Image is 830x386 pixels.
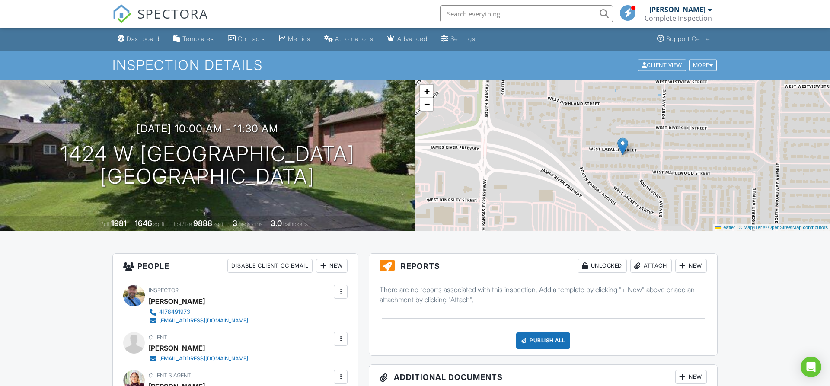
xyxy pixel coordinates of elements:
div: [PERSON_NAME] [149,295,205,308]
div: Automations [335,35,373,42]
a: © OpenStreetMap contributors [763,225,828,230]
span: Client [149,334,167,341]
h1: 1424 W [GEOGRAPHIC_DATA] [GEOGRAPHIC_DATA] [61,143,354,188]
div: Dashboard [127,35,160,42]
a: Dashboard [114,31,163,47]
div: Metrics [288,35,310,42]
div: Client View [638,59,686,71]
div: Templates [182,35,214,42]
p: There are no reports associated with this inspection. Add a template by clicking "+ New" above or... [380,285,707,304]
a: Metrics [275,31,314,47]
a: Contacts [224,31,268,47]
div: Open Intercom Messenger [801,357,821,377]
a: SPECTORA [112,12,208,30]
div: 3 [233,219,237,228]
a: [EMAIL_ADDRESS][DOMAIN_NAME] [149,316,248,325]
div: [EMAIL_ADDRESS][DOMAIN_NAME] [159,317,248,324]
div: New [675,370,707,384]
span: | [736,225,737,230]
span: bathrooms [283,221,308,227]
div: [EMAIL_ADDRESS][DOMAIN_NAME] [159,355,248,362]
div: Contacts [238,35,265,42]
span: sq.ft. [214,221,224,227]
a: Zoom in [420,85,433,98]
div: Complete Inspection [645,14,712,22]
div: [PERSON_NAME] [649,5,705,14]
a: © MapTiler [739,225,762,230]
span: Client's Agent [149,372,191,379]
a: Templates [170,31,217,47]
div: Support Center [666,35,712,42]
span: bedrooms [239,221,262,227]
img: Marker [617,137,628,155]
div: New [316,259,348,273]
input: Search everything... [440,5,613,22]
a: Zoom out [420,98,433,111]
span: Inspector [149,287,179,293]
span: sq. ft. [153,221,166,227]
a: Client View [637,61,688,68]
div: [PERSON_NAME] [149,341,205,354]
div: 4178491973 [159,309,190,316]
div: 9888 [193,219,212,228]
a: 4178491973 [149,308,248,316]
div: Unlocked [578,259,627,273]
img: The Best Home Inspection Software - Spectora [112,4,131,23]
div: Disable Client CC Email [227,259,313,273]
div: More [689,59,717,71]
span: Lot Size [174,221,192,227]
div: 1981 [111,219,127,228]
span: Built [100,221,110,227]
div: Settings [450,35,476,42]
a: Leaflet [715,225,735,230]
div: Advanced [397,35,428,42]
h3: Reports [369,254,717,278]
a: Support Center [654,31,716,47]
a: Automations (Basic) [321,31,377,47]
div: 3.0 [271,219,282,228]
div: 1646 [135,219,152,228]
span: + [424,86,430,96]
a: Settings [438,31,479,47]
a: [EMAIL_ADDRESS][DOMAIN_NAME] [149,354,248,363]
h3: People [113,254,358,278]
h3: [DATE] 10:00 am - 11:30 am [137,123,278,134]
a: Advanced [384,31,431,47]
div: Attach [630,259,672,273]
h1: Inspection Details [112,57,718,73]
span: SPECTORA [137,4,208,22]
div: New [675,259,707,273]
span: − [424,99,430,109]
div: Publish All [516,332,570,349]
